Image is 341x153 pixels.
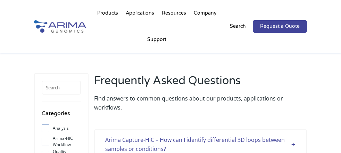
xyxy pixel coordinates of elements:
[42,123,81,134] label: Analysis
[42,136,81,147] label: Arima-HIC Workflow
[94,94,307,112] p: Find answers to common questions about our products, applications or workflows.
[94,73,307,94] h2: Frequently Asked Questions
[42,109,81,123] h4: Categories
[230,22,246,31] p: Search
[34,20,86,33] img: Arima-Genomics-logo
[42,81,81,95] input: Search
[253,20,307,33] a: Request a Quote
